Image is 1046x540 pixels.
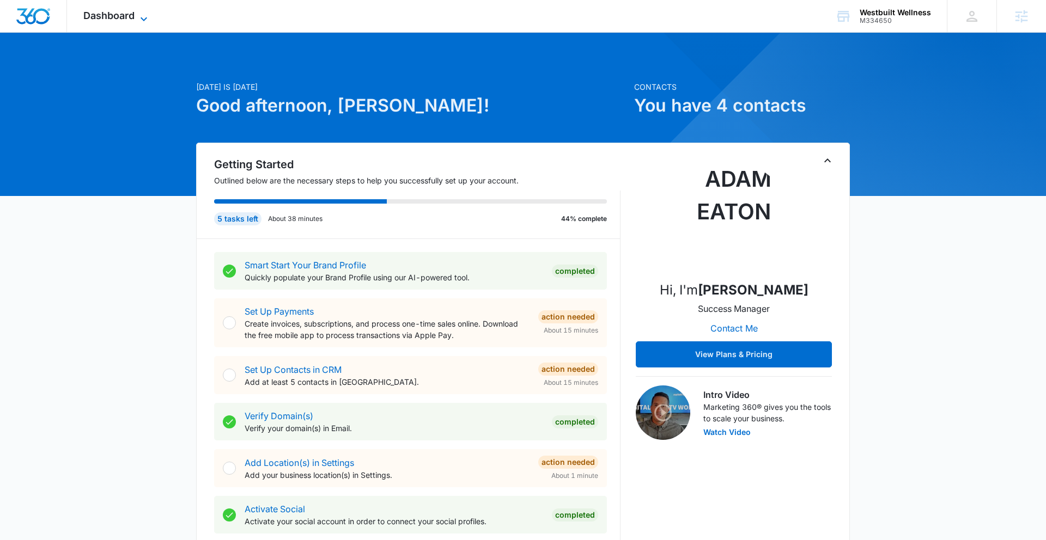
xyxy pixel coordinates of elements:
p: [DATE] is [DATE] [196,81,628,93]
button: Watch Video [703,428,751,436]
a: Verify Domain(s) [245,410,313,421]
p: Quickly populate your Brand Profile using our AI-powered tool. [245,272,543,283]
p: Create invoices, subscriptions, and process one-time sales online. Download the free mobile app t... [245,318,530,341]
button: View Plans & Pricing [636,341,832,367]
span: About 15 minutes [544,326,598,335]
img: Adam Eaton [679,163,788,272]
p: About 38 minutes [268,214,323,224]
p: Marketing 360® gives you the tools to scale your business. [703,401,832,424]
div: Completed [552,265,598,278]
span: Dashboard [83,10,135,21]
h1: You have 4 contacts [634,93,850,119]
div: Completed [552,508,598,521]
span: About 15 minutes [544,378,598,388]
a: Set Up Contacts in CRM [245,364,342,375]
span: About 1 minute [551,471,598,481]
p: Add at least 5 contacts in [GEOGRAPHIC_DATA]. [245,376,530,388]
div: Completed [552,415,598,428]
strong: [PERSON_NAME] [698,282,808,298]
p: Add your business location(s) in Settings. [245,469,530,481]
div: account id [860,17,931,24]
div: Action Needed [538,363,598,376]
a: Activate Social [245,504,305,514]
p: Success Manager [698,302,770,315]
p: Contacts [634,81,850,93]
div: Action Needed [538,456,598,469]
h2: Getting Started [214,156,621,173]
p: Hi, I'm [660,280,808,300]
h3: Intro Video [703,388,832,401]
button: Toggle Collapse [821,154,834,167]
button: Contact Me [700,315,769,341]
div: Action Needed [538,310,598,323]
img: Intro Video [636,385,690,440]
h1: Good afternoon, [PERSON_NAME]! [196,93,628,119]
p: Verify your domain(s) in Email. [245,422,543,434]
p: 44% complete [561,214,607,224]
p: Outlined below are the necessary steps to help you successfully set up your account. [214,175,621,186]
div: 5 tasks left [214,212,261,225]
p: Activate your social account in order to connect your social profiles. [245,516,543,527]
a: Smart Start Your Brand Profile [245,260,366,271]
div: account name [860,8,931,17]
a: Add Location(s) in Settings [245,457,354,468]
a: Set Up Payments [245,306,314,317]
